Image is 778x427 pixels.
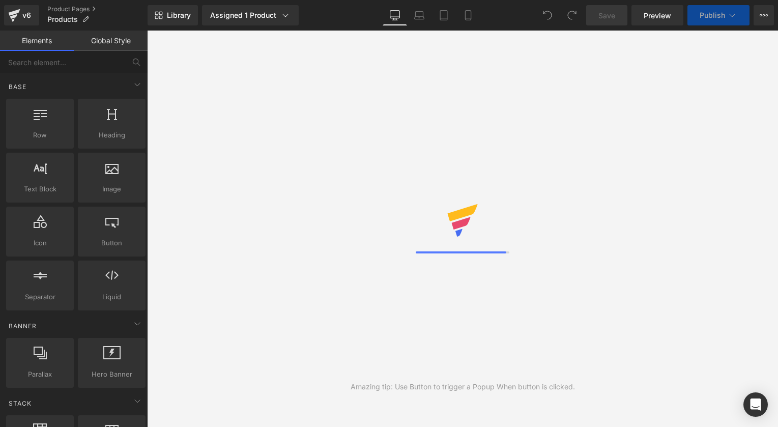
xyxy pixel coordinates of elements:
button: More [754,5,774,25]
div: Assigned 1 Product [210,10,291,20]
button: Publish [687,5,750,25]
button: Undo [537,5,558,25]
a: Mobile [456,5,480,25]
span: Preview [644,10,671,21]
span: Button [81,238,142,248]
a: Laptop [407,5,431,25]
span: Parallax [9,369,71,380]
span: Liquid [81,292,142,302]
div: Amazing tip: Use Button to trigger a Popup When button is clicked. [351,381,575,392]
a: v6 [4,5,39,25]
span: Separator [9,292,71,302]
span: Stack [8,398,33,408]
span: Publish [700,11,725,19]
a: Preview [631,5,683,25]
span: Icon [9,238,71,248]
span: Save [598,10,615,21]
span: Heading [81,130,142,140]
a: Global Style [74,31,148,51]
div: v6 [20,9,33,22]
div: Open Intercom Messenger [743,392,768,417]
span: Image [81,184,142,194]
span: Row [9,130,71,140]
a: Desktop [383,5,407,25]
a: Tablet [431,5,456,25]
a: New Library [148,5,198,25]
span: Banner [8,321,38,331]
span: Hero Banner [81,369,142,380]
span: Text Block [9,184,71,194]
button: Redo [562,5,582,25]
span: Base [8,82,27,92]
span: Products [47,15,78,23]
a: Product Pages [47,5,148,13]
span: Library [167,11,191,20]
